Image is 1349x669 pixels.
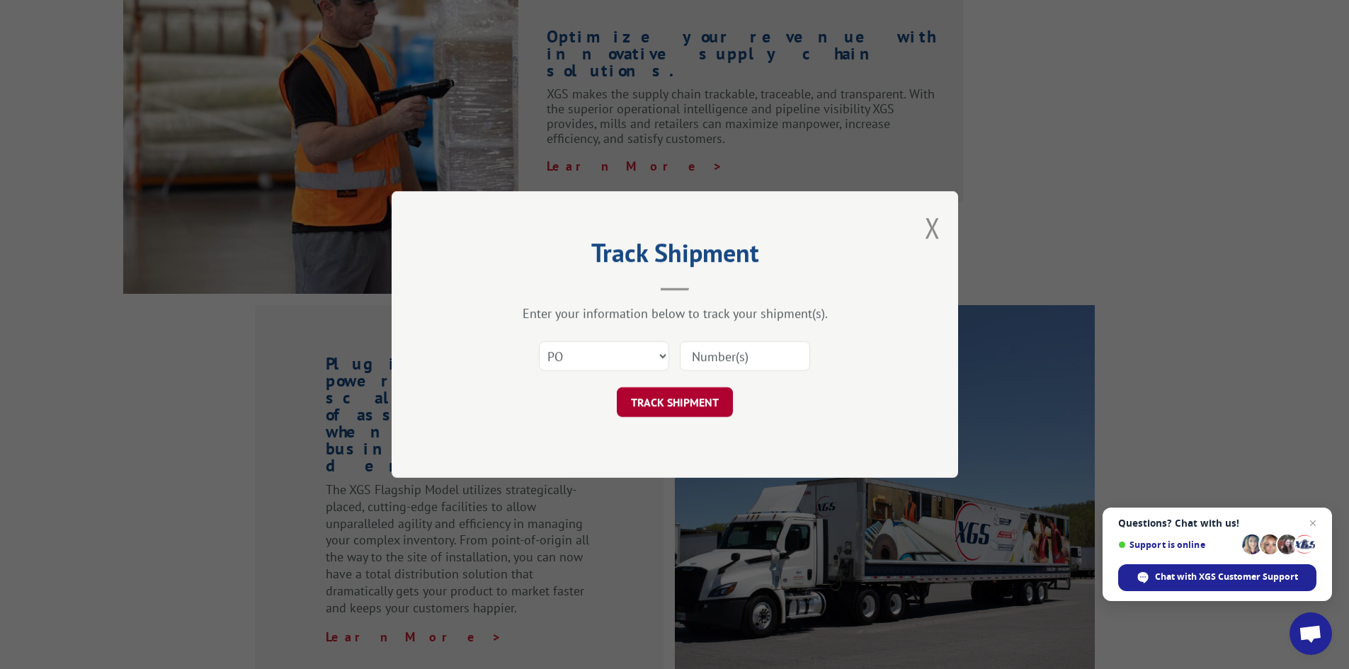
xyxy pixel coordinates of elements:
h2: Track Shipment [462,243,887,270]
span: Chat with XGS Customer Support [1155,571,1298,583]
button: Close modal [925,209,940,246]
span: Close chat [1304,515,1321,532]
span: Support is online [1118,539,1237,550]
div: Open chat [1290,612,1332,655]
div: Chat with XGS Customer Support [1118,564,1316,591]
span: Questions? Chat with us! [1118,518,1316,529]
input: Number(s) [680,341,810,371]
button: TRACK SHIPMENT [617,387,733,417]
div: Enter your information below to track your shipment(s). [462,305,887,321]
